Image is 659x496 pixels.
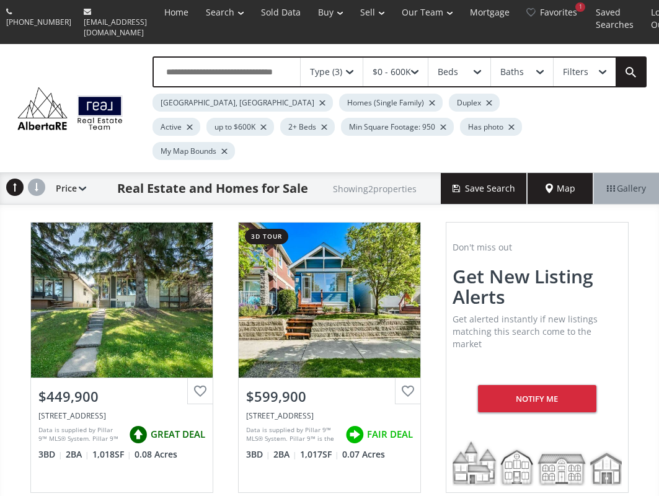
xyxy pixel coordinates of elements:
[460,118,522,136] div: Has photo
[151,428,205,441] span: GREAT DEAL
[273,448,297,461] span: 2 BA
[453,241,512,253] span: Don't miss out
[342,448,385,461] span: 0.07 Acres
[310,68,342,76] div: Type (3)
[246,425,339,444] div: Data is supplied by Pillar 9™ MLS® System. Pillar 9™ is the owner of the copyright in its MLS® Sy...
[246,448,270,461] span: 3 BD
[607,182,646,195] span: Gallery
[246,410,413,421] div: 322 9 Avenue NE, Calgary, AB T2P 3E4
[339,94,443,112] div: Homes (Single Family)
[92,448,131,461] span: 1,018 SF
[341,118,454,136] div: Min Square Footage: 950
[500,68,524,76] div: Baths
[153,142,235,160] div: My Map Bounds
[153,94,333,112] div: [GEOGRAPHIC_DATA], [GEOGRAPHIC_DATA]
[38,410,205,421] div: 1515 24 Avenue NW, Calgary, AB T2E 3S9
[342,422,367,447] img: rating icon
[280,118,335,136] div: 2+ Beds
[593,173,659,204] div: Gallery
[50,173,86,204] div: Price
[117,180,308,197] h1: Real Estate and Homes for Sale
[367,428,413,441] span: FAIR DEAL
[66,448,89,461] span: 2 BA
[300,448,339,461] span: 1,017 SF
[449,94,500,112] div: Duplex
[333,184,417,193] h2: Showing 2 properties
[38,448,63,461] span: 3 BD
[563,68,588,76] div: Filters
[135,448,177,461] span: 0.08 Acres
[478,385,596,412] div: Notify me
[528,173,593,204] div: Map
[453,266,622,307] h2: Get new listing alerts
[246,387,413,406] div: $599,900
[6,17,71,27] span: [PHONE_NUMBER]
[126,422,151,447] img: rating icon
[373,68,411,76] div: $0 - 600K
[438,68,458,76] div: Beds
[12,84,128,133] img: Logo
[453,313,598,350] span: Get alerted instantly if new listings matching this search come to the market
[153,118,200,136] div: Active
[441,173,528,204] button: Save Search
[38,425,123,444] div: Data is supplied by Pillar 9™ MLS® System. Pillar 9™ is the owner of the copyright in its MLS® Sy...
[84,17,147,38] span: [EMAIL_ADDRESS][DOMAIN_NAME]
[38,387,205,406] div: $449,900
[575,2,585,12] div: 1
[546,182,575,195] span: Map
[206,118,274,136] div: up to $600K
